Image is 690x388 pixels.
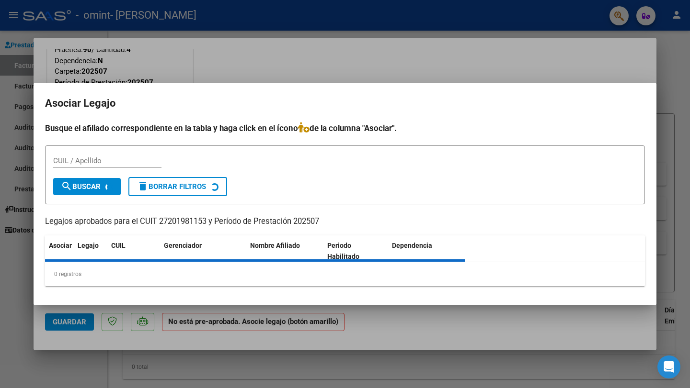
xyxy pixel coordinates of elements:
mat-icon: delete [137,180,149,192]
button: Buscar [53,178,121,195]
div: Open Intercom Messenger [657,355,680,378]
span: CUIL [111,242,126,249]
datatable-header-cell: Nombre Afiliado [246,235,323,267]
datatable-header-cell: Dependencia [388,235,465,267]
mat-icon: search [61,180,72,192]
h4: Busque el afiliado correspondiente en la tabla y haga click en el ícono de la columna "Asociar". [45,122,645,134]
h2: Asociar Legajo [45,94,645,112]
span: Buscar [61,182,101,191]
span: Legajo [78,242,99,249]
datatable-header-cell: CUIL [107,235,160,267]
span: Gerenciador [164,242,202,249]
datatable-header-cell: Periodo Habilitado [323,235,388,267]
p: Legajos aprobados para el CUIT 27201981153 y Período de Prestación 202507 [45,216,645,228]
datatable-header-cell: Legajo [74,235,107,267]
span: Asociar [49,242,72,249]
span: Borrar Filtros [137,182,206,191]
span: Periodo Habilitado [327,242,359,260]
div: 0 registros [45,262,645,286]
datatable-header-cell: Asociar [45,235,74,267]
button: Borrar Filtros [128,177,227,196]
span: Dependencia [392,242,432,249]
span: Nombre Afiliado [250,242,300,249]
datatable-header-cell: Gerenciador [160,235,246,267]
